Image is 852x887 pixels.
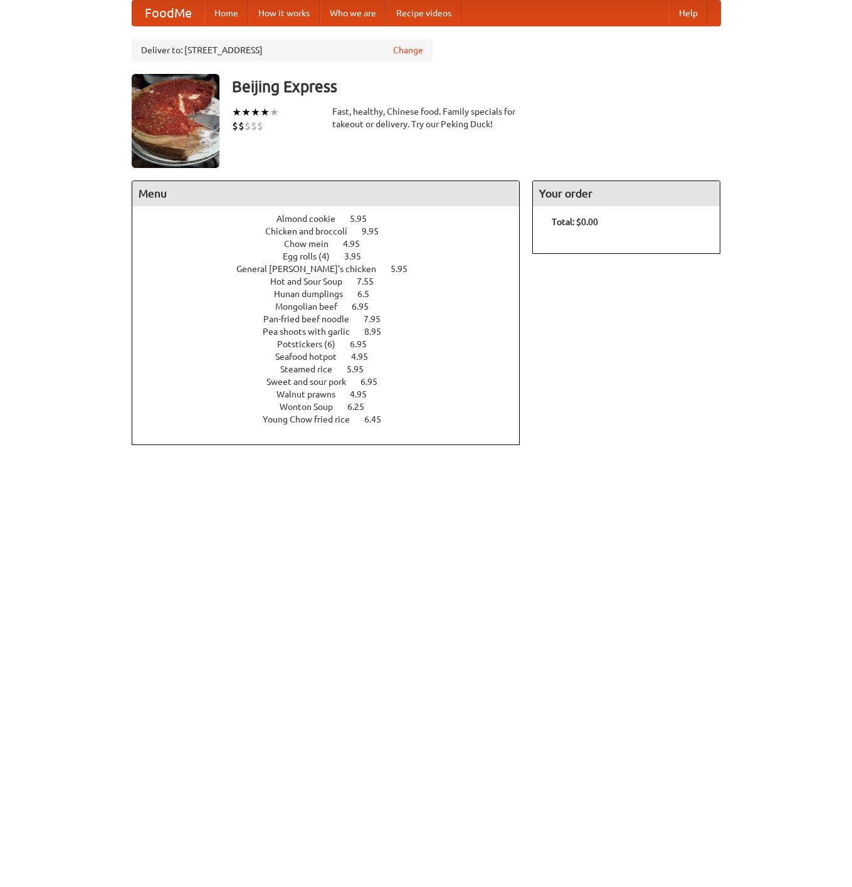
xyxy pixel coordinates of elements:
a: Sweet and sour pork 6.95 [266,377,401,387]
a: Steamed rice 5.95 [280,364,387,374]
span: 6.95 [360,377,390,387]
b: Total: $0.00 [552,217,598,227]
span: Hot and Sour Soup [270,276,355,286]
span: 3.95 [344,251,374,261]
span: 7.95 [364,314,393,324]
h3: Beijing Express [232,74,721,99]
span: Pan-fried beef noodle [263,314,362,324]
span: Chow mein [284,239,341,249]
span: 8.95 [364,327,394,337]
a: Home [204,1,248,26]
a: Potstickers (6) 6.95 [277,339,390,349]
li: $ [245,119,251,133]
a: Change [393,44,423,56]
a: Pea shoots with garlic 8.95 [263,327,404,337]
img: angular.jpg [132,74,219,168]
span: Hunan dumplings [274,289,355,299]
a: Mongolian beef 6.95 [275,302,392,312]
span: 6.45 [364,414,394,424]
a: Recipe videos [386,1,461,26]
a: Egg rolls (4) 3.95 [283,251,384,261]
a: Walnut prawns 4.95 [276,389,390,399]
li: $ [257,119,263,133]
li: $ [232,119,238,133]
span: 7.55 [357,276,386,286]
span: Seafood hotpot [275,352,349,362]
div: Deliver to: [STREET_ADDRESS] [132,39,433,61]
a: Seafood hotpot 4.95 [275,352,391,362]
div: Fast, healthy, Chinese food. Family specials for takeout or delivery. Try our Peking Duck! [332,105,520,130]
span: 6.25 [347,402,377,412]
li: ★ [232,105,241,119]
span: Almond cookie [276,214,348,224]
span: Young Chow fried rice [263,414,362,424]
span: Mongolian beef [275,302,350,312]
span: 5.95 [350,214,379,224]
a: Hot and Sour Soup 7.55 [270,276,397,286]
h4: Menu [132,181,520,206]
span: Potstickers (6) [277,339,348,349]
a: General [PERSON_NAME]'s chicken 5.95 [236,264,431,274]
a: Chow mein 4.95 [284,239,383,249]
li: $ [251,119,257,133]
span: Walnut prawns [276,389,348,399]
h4: Your order [533,181,720,206]
span: Sweet and sour pork [266,377,359,387]
span: 6.95 [352,302,381,312]
a: Pan-fried beef noodle 7.95 [263,314,404,324]
span: Egg rolls (4) [283,251,342,261]
span: Chicken and broccoli [265,226,360,236]
a: Chicken and broccoli 9.95 [265,226,402,236]
li: ★ [241,105,251,119]
a: Wonton Soup 6.25 [280,402,387,412]
a: Hunan dumplings 6.5 [274,289,392,299]
span: Wonton Soup [280,402,345,412]
span: 6.95 [350,339,379,349]
a: Who we are [320,1,386,26]
span: 4.95 [351,352,381,362]
a: Almond cookie 5.95 [276,214,390,224]
span: 4.95 [350,389,379,399]
li: $ [238,119,245,133]
a: Help [669,1,708,26]
span: 6.5 [357,289,382,299]
span: 4.95 [343,239,372,249]
li: ★ [251,105,260,119]
span: Steamed rice [280,364,345,374]
span: 5.95 [391,264,420,274]
span: 5.95 [347,364,376,374]
a: FoodMe [132,1,204,26]
span: 9.95 [362,226,391,236]
li: ★ [270,105,279,119]
span: Pea shoots with garlic [263,327,362,337]
li: ★ [260,105,270,119]
a: Young Chow fried rice 6.45 [263,414,404,424]
span: General [PERSON_NAME]'s chicken [236,264,389,274]
a: How it works [248,1,320,26]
